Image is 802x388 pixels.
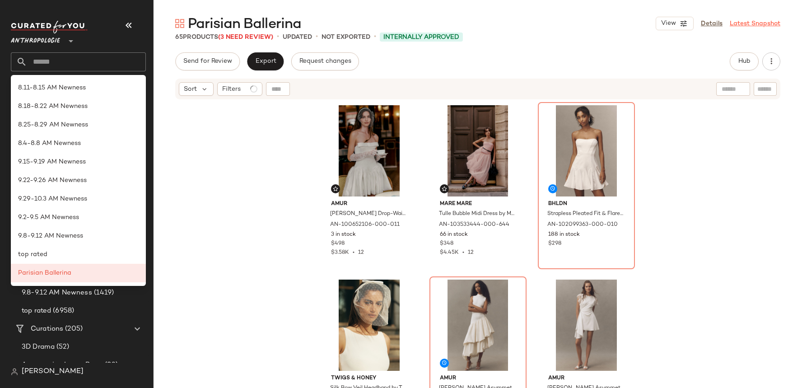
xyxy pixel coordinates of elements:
span: Request changes [299,58,351,65]
span: 9.8-9.12 AM Newness [18,231,83,241]
span: top rated [22,306,51,316]
button: Hub [730,52,759,70]
img: 100651892_011_b [433,280,523,371]
img: 101125649_011_b [324,280,415,371]
span: 3D Drama [22,342,55,352]
img: svg%3e [175,19,184,28]
span: $298 [548,240,561,248]
span: • [277,32,279,42]
span: 9.29-10.3 AM Newness [18,194,87,204]
span: AN-100652106-000-011 [330,221,400,229]
span: (93) [103,360,118,370]
span: [PERSON_NAME] Drop-Waist Mini Dress by AMUR in Ivory, Women's, Size: 6, Viscose at Anthropologie [330,210,406,218]
span: • [349,250,358,256]
span: Filters [222,84,241,94]
a: Details [701,19,723,28]
span: (6958) [51,306,74,316]
span: 3 in stock [331,231,356,239]
button: Send for Review [175,52,240,70]
button: View [656,17,694,30]
span: 8.18-8.22 AM Newness [18,102,88,111]
img: 102099363_010_b [541,105,632,196]
span: View [661,20,676,27]
img: 100651447_011_b [541,280,632,371]
button: Export [247,52,284,70]
span: $4.45K [440,250,459,256]
span: AN-103533444-000-644 [439,221,509,229]
span: AN-102099363-000-010 [547,221,618,229]
span: Parisian Ballerina [18,268,71,278]
span: (1419) [92,288,114,298]
span: $498 [331,240,345,248]
span: AMUR [548,374,625,383]
span: (3 Need Review) [218,34,273,41]
span: • [459,250,468,256]
p: updated [283,33,312,42]
span: Parisian Ballerina [188,15,301,33]
img: svg%3e [442,186,447,192]
span: 8.25-8.29 AM Newness [18,120,88,130]
span: 9.2-9.5 AM Newness [18,213,79,222]
span: 9.15-9.19 AM Newness [18,157,86,167]
img: 100652106_011_d10 [324,105,415,196]
span: Hub [738,58,751,65]
span: Send for Review [183,58,232,65]
img: svg%3e [333,186,338,192]
img: cfy_white_logo.C9jOOHJF.svg [11,21,88,33]
span: AMUR [331,200,407,208]
span: $3.58K [331,250,349,256]
span: Anthropologie [11,31,60,47]
span: 9.22-9.26 AM Newness [18,176,87,185]
span: Mare Mare [440,200,516,208]
span: 66 in stock [440,231,468,239]
span: Twigs & Honey [331,374,407,383]
span: top rated [18,250,47,259]
span: AMUR [440,374,516,383]
button: Request changes [291,52,359,70]
span: $348 [440,240,453,248]
span: 8.11-8.15 AM Newness [18,83,86,93]
span: Accessories Icons: Bows [22,360,103,370]
span: 12 [468,250,474,256]
span: (205) [63,324,83,334]
img: 103533444_644_d10 [433,105,523,196]
span: Sort [184,84,197,94]
span: Tulle Bubble Midi Dress by Mare Mare in Pink, Women's, Size: Medium, Polyester/Tulle at Anthropol... [439,210,515,218]
span: [PERSON_NAME] [22,366,84,377]
img: svg%3e [11,368,18,375]
span: • [316,32,318,42]
span: 8.4-8.8 AM Newness [18,139,81,148]
span: 9.8-9.12 AM Newness [22,288,92,298]
span: Internally Approved [383,33,459,42]
span: BHLDN [548,200,625,208]
span: • [374,32,376,42]
a: Latest Snapshot [730,19,780,28]
div: Products [175,33,273,42]
span: 188 in stock [548,231,580,239]
span: Curations [31,324,63,334]
span: Export [255,58,276,65]
span: 12 [358,250,364,256]
p: Not Exported [322,33,370,42]
span: 65 [175,34,183,41]
span: (52) [55,342,69,352]
span: Strapless Pleated Fit & Flare Mini Dress by BHLDN in White, Women's, Size: 0, Polyester/Elastane ... [547,210,624,218]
